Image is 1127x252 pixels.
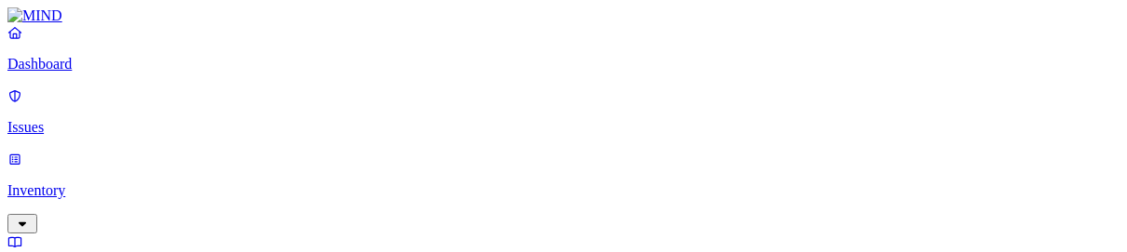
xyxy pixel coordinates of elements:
[7,87,1120,136] a: Issues
[7,7,1120,24] a: MIND
[7,24,1120,73] a: Dashboard
[7,7,62,24] img: MIND
[7,182,1120,199] p: Inventory
[7,119,1120,136] p: Issues
[7,151,1120,231] a: Inventory
[7,56,1120,73] p: Dashboard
